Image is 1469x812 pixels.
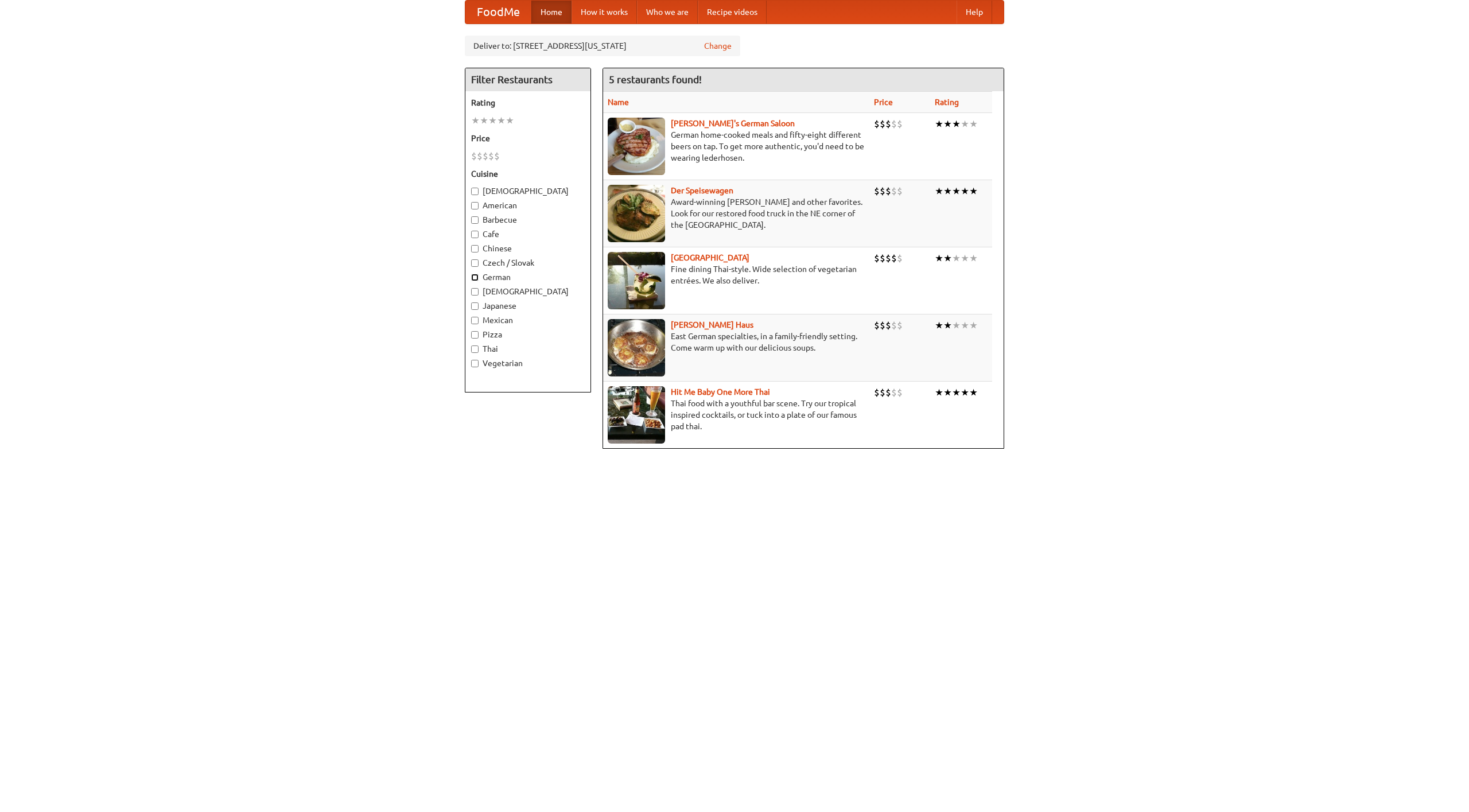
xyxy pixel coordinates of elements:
img: kohlhaus.jpg [608,319,665,376]
label: Pizza [471,329,585,340]
li: $ [897,386,903,399]
li: ★ [935,319,943,332]
li: ★ [969,118,978,130]
a: Rating [935,98,959,107]
li: $ [471,150,477,162]
li: ★ [961,118,969,130]
li: ★ [969,185,978,197]
a: [GEOGRAPHIC_DATA] [671,253,749,262]
input: Japanese [471,302,479,310]
li: $ [891,185,897,197]
label: Japanese [471,300,585,312]
input: Vegetarian [471,360,479,367]
p: German home-cooked meals and fifty-eight different beers on tap. To get more authentic, you'd nee... [608,129,865,164]
li: ★ [935,386,943,399]
input: Pizza [471,331,479,339]
h5: Price [471,133,585,144]
p: Fine dining Thai-style. Wide selection of vegetarian entrées. We also deliver. [608,263,865,286]
input: [DEMOGRAPHIC_DATA] [471,288,479,296]
li: $ [874,252,880,265]
li: ★ [935,252,943,265]
a: Help [957,1,992,24]
img: babythai.jpg [608,386,665,444]
label: Barbecue [471,214,585,226]
label: Chinese [471,243,585,254]
label: Vegetarian [471,358,585,369]
li: $ [874,319,880,332]
a: FoodMe [465,1,531,24]
li: ★ [497,114,506,127]
li: $ [891,118,897,130]
li: ★ [488,114,497,127]
li: $ [891,319,897,332]
ng-pluralize: 5 restaurants found! [609,74,702,85]
label: [DEMOGRAPHIC_DATA] [471,286,585,297]
li: $ [885,185,891,197]
li: $ [897,118,903,130]
li: $ [897,252,903,265]
a: Price [874,98,893,107]
li: ★ [952,252,961,265]
li: ★ [943,252,952,265]
label: Cafe [471,228,585,240]
li: $ [885,118,891,130]
li: $ [880,386,885,399]
p: Thai food with a youthful bar scene. Try our tropical inspired cocktails, or tuck into a plate of... [608,398,865,432]
li: $ [880,319,885,332]
label: [DEMOGRAPHIC_DATA] [471,185,585,197]
label: Czech / Slovak [471,257,585,269]
li: ★ [943,185,952,197]
li: ★ [943,386,952,399]
li: ★ [961,319,969,332]
li: ★ [952,185,961,197]
li: $ [891,252,897,265]
input: [DEMOGRAPHIC_DATA] [471,188,479,195]
li: $ [885,386,891,399]
li: ★ [935,118,943,130]
li: $ [483,150,488,162]
li: ★ [471,114,480,127]
input: German [471,274,479,281]
li: ★ [952,386,961,399]
a: How it works [572,1,637,24]
input: Thai [471,345,479,353]
li: $ [880,118,885,130]
li: ★ [943,319,952,332]
li: ★ [952,319,961,332]
li: ★ [506,114,514,127]
input: Czech / Slovak [471,259,479,267]
input: Barbecue [471,216,479,224]
input: Chinese [471,245,479,252]
h5: Rating [471,97,585,108]
div: Deliver to: [STREET_ADDRESS][US_STATE] [465,36,740,56]
label: German [471,271,585,283]
a: Recipe videos [698,1,767,24]
li: ★ [943,118,952,130]
img: satay.jpg [608,252,665,309]
li: $ [874,185,880,197]
label: Thai [471,343,585,355]
a: [PERSON_NAME] Haus [671,320,753,329]
label: Mexican [471,314,585,326]
li: ★ [952,118,961,130]
img: speisewagen.jpg [608,185,665,242]
img: esthers.jpg [608,118,665,175]
li: $ [874,118,880,130]
li: ★ [969,386,978,399]
li: $ [897,319,903,332]
li: $ [488,150,494,162]
li: $ [885,252,891,265]
li: $ [494,150,500,162]
li: $ [880,252,885,265]
li: ★ [961,252,969,265]
p: Award-winning [PERSON_NAME] and other favorites. Look for our restored food truck in the NE corne... [608,196,865,231]
li: ★ [969,252,978,265]
a: Hit Me Baby One More Thai [671,387,770,397]
a: Who we are [637,1,698,24]
input: Cafe [471,231,479,238]
a: Change [704,40,732,52]
li: ★ [961,386,969,399]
